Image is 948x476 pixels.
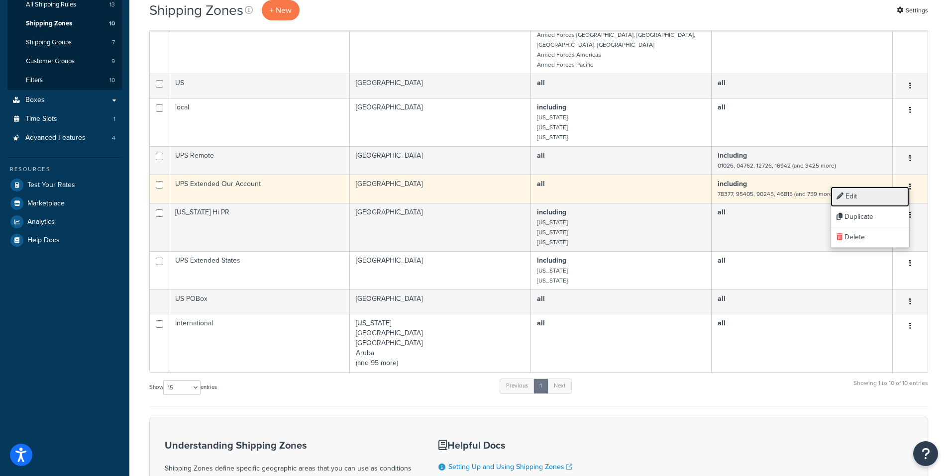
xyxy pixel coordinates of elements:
[7,71,122,90] a: Filters 10
[7,91,122,109] a: Boxes
[7,71,122,90] li: Filters
[7,129,122,147] a: Advanced Features 4
[169,15,350,74] td: US APO
[7,194,122,212] a: Marketplace
[537,179,545,189] b: all
[533,379,548,393] a: 1
[350,146,531,175] td: [GEOGRAPHIC_DATA]
[537,255,566,266] b: including
[350,314,531,372] td: [US_STATE] [GEOGRAPHIC_DATA] [GEOGRAPHIC_DATA] Aruba (and 95 more)
[537,318,545,328] b: all
[26,57,75,66] span: Customer Groups
[718,255,726,266] b: all
[169,314,350,372] td: International
[537,60,593,69] small: Armed Forces Pacific
[913,441,938,466] button: Open Resource Center
[7,14,122,33] li: Shipping Zones
[537,276,568,285] small: [US_STATE]
[350,251,531,289] td: [GEOGRAPHIC_DATA]
[7,165,122,174] div: Resources
[718,318,726,328] b: all
[500,379,534,393] a: Previous
[718,190,834,198] small: 78377, 95405, 90245, 46815 (and 759 more)
[27,199,65,208] span: Marketplace
[169,146,350,175] td: UPS Remote
[112,134,115,142] span: 4
[448,462,572,472] a: Setting Up and Using Shipping Zones
[537,50,601,59] small: Armed Forces Americas
[718,78,726,88] b: all
[537,228,568,237] small: [US_STATE]
[113,115,115,123] span: 1
[853,378,928,399] div: Showing 1 to 10 of 10 entries
[7,14,122,33] a: Shipping Zones 10
[537,266,568,275] small: [US_STATE]
[718,102,726,112] b: all
[350,203,531,251] td: [GEOGRAPHIC_DATA]
[7,110,122,128] a: Time Slots 1
[831,187,909,207] a: Edit
[7,52,122,71] a: Customer Groups 9
[169,175,350,203] td: UPS Extended Our Account
[27,181,75,190] span: Test Your Rates
[350,74,531,98] td: [GEOGRAPHIC_DATA]
[169,251,350,289] td: UPS Extended States
[7,213,122,231] a: Analytics
[163,380,201,395] select: Showentries
[537,218,568,227] small: [US_STATE]
[26,0,76,9] span: All Shipping Rules
[7,33,122,52] li: Shipping Groups
[25,134,86,142] span: Advanced Features
[350,289,531,314] td: [GEOGRAPHIC_DATA]
[537,102,566,112] b: including
[169,74,350,98] td: US
[27,218,55,226] span: Analytics
[718,150,747,161] b: including
[26,76,43,85] span: Filters
[831,207,909,227] a: Duplicate
[169,98,350,146] td: local
[537,123,568,132] small: [US_STATE]
[537,133,568,142] small: [US_STATE]
[111,57,115,66] span: 9
[7,231,122,249] a: Help Docs
[831,227,909,248] a: Delete
[350,98,531,146] td: [GEOGRAPHIC_DATA]
[270,4,292,16] span: + New
[537,113,568,122] small: [US_STATE]
[165,440,414,451] h3: Understanding Shipping Zones
[350,175,531,203] td: [GEOGRAPHIC_DATA]
[897,3,928,17] a: Settings
[537,30,695,49] small: Armed Forces [GEOGRAPHIC_DATA], [GEOGRAPHIC_DATA], [GEOGRAPHIC_DATA], [GEOGRAPHIC_DATA]
[718,161,836,170] small: 01026, 04762, 12726, 16942 (and 3425 more)
[537,238,568,247] small: [US_STATE]
[25,96,45,104] span: Boxes
[537,150,545,161] b: all
[438,440,627,451] h3: Helpful Docs
[537,293,545,304] b: all
[27,236,60,245] span: Help Docs
[7,176,122,194] a: Test Your Rates
[350,15,531,74] td: [GEOGRAPHIC_DATA]
[7,129,122,147] li: Advanced Features
[7,52,122,71] li: Customer Groups
[169,203,350,251] td: [US_STATE] Hi PR
[26,19,72,28] span: Shipping Zones
[169,289,350,314] td: US POBox
[718,207,726,217] b: all
[25,115,57,123] span: Time Slots
[718,179,747,189] b: including
[547,379,572,393] a: Next
[537,207,566,217] b: including
[7,110,122,128] li: Time Slots
[109,0,115,9] span: 13
[109,19,115,28] span: 10
[537,78,545,88] b: all
[109,76,115,85] span: 10
[112,38,115,47] span: 7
